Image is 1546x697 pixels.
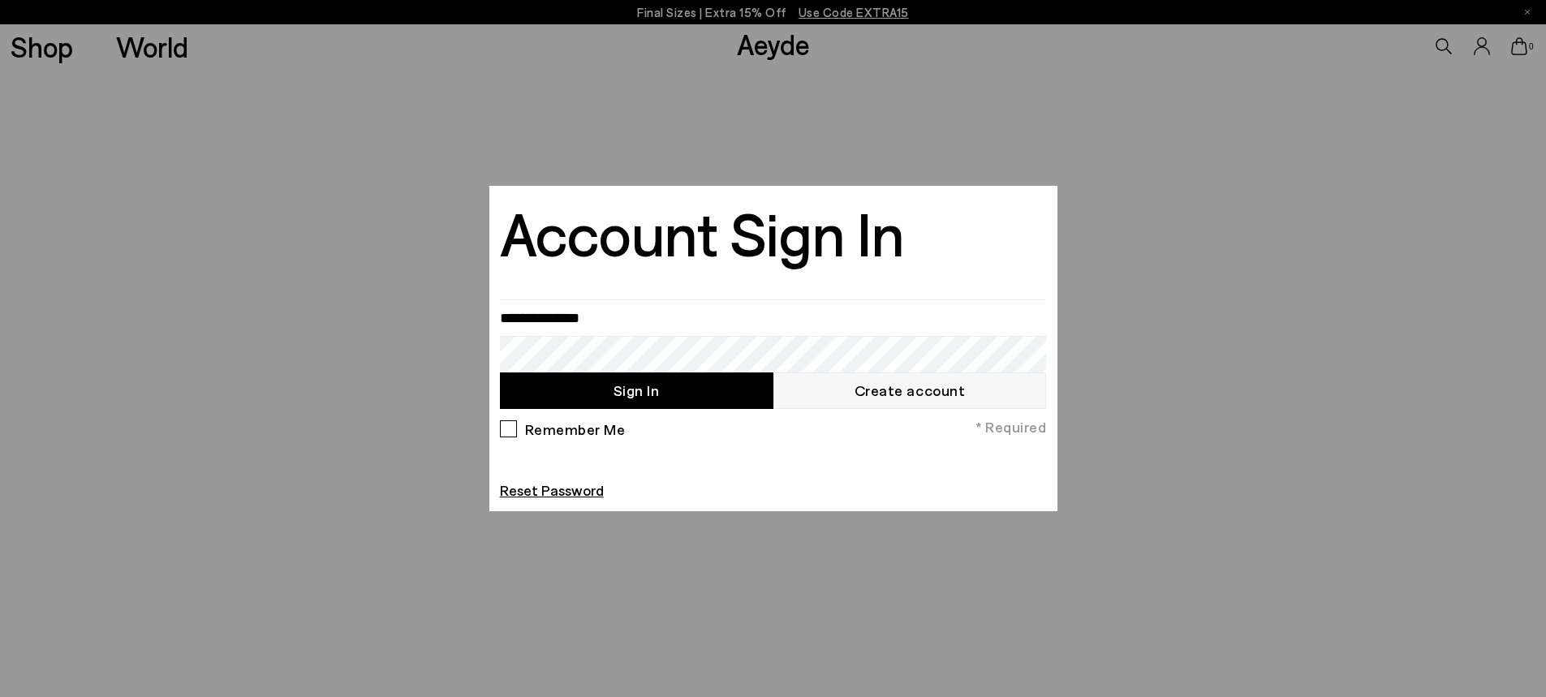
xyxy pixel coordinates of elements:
span: * Required [975,417,1046,437]
button: Sign In [500,372,773,409]
label: Remember Me [520,420,626,436]
a: Reset Password [500,481,604,499]
a: Create account [773,372,1047,409]
h2: Account Sign In [500,200,904,265]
